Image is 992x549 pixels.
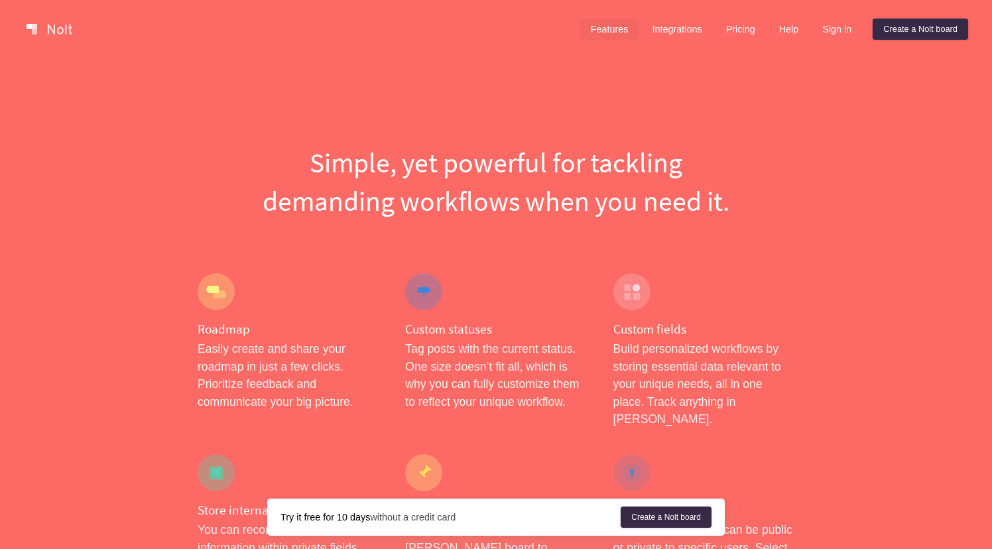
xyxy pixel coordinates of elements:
[621,507,712,528] a: Create a Nolt board
[715,19,766,40] a: Pricing
[198,340,379,410] p: Easily create and share your roadmap in just a few clicks. Prioritize feedback and communicate yo...
[641,19,712,40] a: Integrations
[405,340,586,410] p: Tag posts with the current status. One size doesn’t fit all, which is why you can fully customize...
[812,19,862,40] a: Sign in
[198,143,794,220] h1: Simple, yet powerful for tackling demanding workflows when you need it.
[769,19,810,40] a: Help
[280,512,370,522] strong: Try it free for 10 days
[580,19,639,40] a: Features
[613,340,794,428] p: Build personalized workflows by storing essential data relevant to your unique needs, all in one ...
[280,511,621,524] div: without a credit card
[613,321,794,337] h4: Custom fields
[198,321,379,337] h4: Roadmap
[873,19,968,40] a: Create a Nolt board
[405,321,586,337] h4: Custom statuses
